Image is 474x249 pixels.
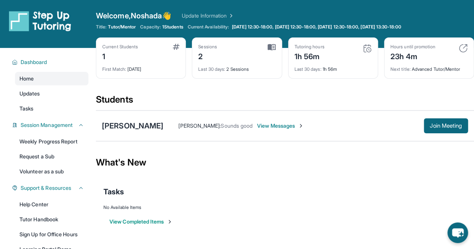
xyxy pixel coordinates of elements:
[230,24,402,30] a: [DATE] 12:30-18:00, [DATE] 12:30-18:00, [DATE] 12:30-18:00, [DATE] 13:30-18:00
[15,87,88,100] a: Updates
[198,66,225,72] span: Last 30 days :
[96,10,171,21] span: Welcome, Noshada 👋
[96,146,474,179] div: What's New
[102,44,138,50] div: Current Students
[103,204,467,210] div: No Available Items
[15,102,88,115] a: Tasks
[102,66,126,72] span: First Match :
[390,66,411,72] span: Next title :
[178,122,221,129] span: [PERSON_NAME] :
[140,24,161,30] span: Capacity:
[295,62,372,72] div: 1h 56m
[96,94,474,110] div: Students
[447,222,468,243] button: chat-button
[15,228,88,241] a: Sign Up for Office Hours
[15,135,88,148] a: Weekly Progress Report
[198,44,217,50] div: Sessions
[424,118,468,133] button: Join Meeting
[198,50,217,62] div: 2
[390,50,435,62] div: 23h 4m
[108,24,136,30] span: Tutor/Mentor
[430,124,462,128] span: Join Meeting
[103,186,124,197] span: Tasks
[102,50,138,62] div: 1
[15,198,88,211] a: Help Center
[19,105,33,112] span: Tasks
[227,12,234,19] img: Chevron Right
[182,12,234,19] a: Update Information
[96,24,106,30] span: Title:
[295,44,324,50] div: Tutoring hours
[15,72,88,85] a: Home
[18,58,84,66] button: Dashboard
[363,44,372,53] img: card
[21,58,47,66] span: Dashboard
[268,44,276,51] img: card
[232,24,401,30] span: [DATE] 12:30-18:00, [DATE] 12:30-18:00, [DATE] 12:30-18:00, [DATE] 13:30-18:00
[15,213,88,226] a: Tutor Handbook
[390,44,435,50] div: Hours until promotion
[257,122,304,130] span: View Messages
[295,66,321,72] span: Last 30 days :
[459,44,468,53] img: card
[18,184,84,192] button: Support & Resources
[162,24,183,30] span: 1 Students
[188,24,229,30] span: Current Availability:
[102,62,179,72] div: [DATE]
[21,121,73,129] span: Session Management
[19,90,40,97] span: Updates
[19,75,34,82] span: Home
[298,123,304,129] img: Chevron-Right
[390,62,468,72] div: Advanced Tutor/Mentor
[9,10,71,31] img: logo
[15,165,88,178] a: Volunteer as a sub
[295,50,324,62] div: 1h 56m
[173,44,179,50] img: card
[109,218,173,225] button: View Completed Items
[18,121,84,129] button: Session Management
[221,122,253,129] span: Sounds good
[15,150,88,163] a: Request a Sub
[102,121,163,131] div: [PERSON_NAME]
[198,62,275,72] div: 2 Sessions
[21,184,71,192] span: Support & Resources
